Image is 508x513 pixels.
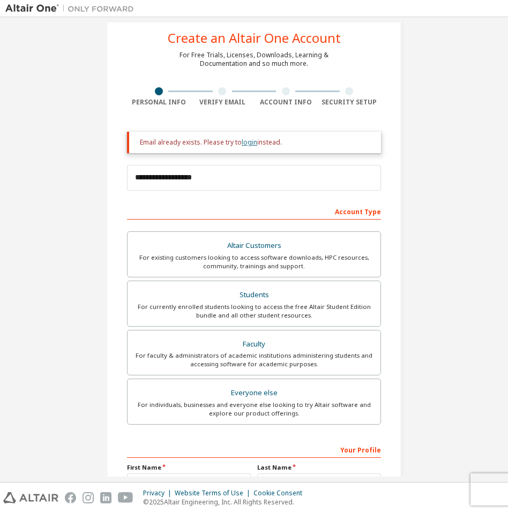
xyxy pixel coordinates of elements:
[134,303,374,320] div: For currently enrolled students looking to access the free Altair Student Edition bundle and all ...
[134,386,374,401] div: Everyone else
[180,51,328,68] div: For Free Trials, Licenses, Downloads, Learning & Documentation and so much more.
[134,401,374,418] div: For individuals, businesses and everyone else looking to try Altair software and explore our prod...
[127,463,251,472] label: First Name
[127,202,381,220] div: Account Type
[5,3,139,14] img: Altair One
[134,288,374,303] div: Students
[318,98,382,107] div: Security Setup
[257,463,381,472] label: Last Name
[3,492,58,503] img: altair_logo.svg
[127,441,381,458] div: Your Profile
[134,253,374,270] div: For existing customers looking to access software downloads, HPC resources, community, trainings ...
[143,489,175,497] div: Privacy
[100,492,111,503] img: linkedin.svg
[118,492,133,503] img: youtube.svg
[168,32,341,44] div: Create an Altair One Account
[65,492,76,503] img: facebook.svg
[254,98,318,107] div: Account Info
[134,337,374,352] div: Faculty
[134,351,374,368] div: For faculty & administrators of academic institutions administering students and accessing softwa...
[191,98,255,107] div: Verify Email
[83,492,94,503] img: instagram.svg
[134,238,374,253] div: Altair Customers
[242,138,257,147] a: login
[127,98,191,107] div: Personal Info
[175,489,253,497] div: Website Terms of Use
[143,497,309,507] p: © 2025 Altair Engineering, Inc. All Rights Reserved.
[140,138,372,147] div: Email already exists. Please try to instead.
[253,489,309,497] div: Cookie Consent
